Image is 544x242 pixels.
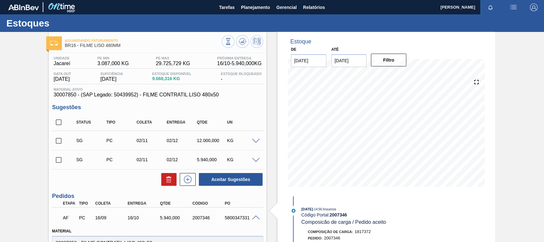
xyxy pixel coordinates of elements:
div: Aceitar Sugestões [196,172,263,186]
span: Suficiência [100,72,123,76]
input: dd/mm/yyyy [291,54,326,67]
div: 16/09/2025 [94,215,130,220]
div: Pedido de Compra [105,157,138,162]
span: PE MAX [156,56,190,60]
span: Tarefas [219,4,235,11]
span: Composicão de carga / Pedido aceito [301,219,386,225]
div: Status [75,120,108,125]
span: Material ativo [54,87,262,91]
div: Coleta [94,201,130,206]
label: De [291,47,296,52]
span: Jacareí [54,61,70,66]
div: Nova sugestão [177,173,196,186]
div: Tipo [105,120,138,125]
span: 30007850 - (SAP Legado: 50439952) - FILME CONTRATIL LISO 480x50 [54,92,262,98]
img: Ícone [50,41,58,46]
div: 12.000,000 [195,138,228,143]
div: 02/11/2025 [135,138,168,143]
span: [DATE] [100,76,123,82]
span: 16/10 - 5.940,000 KG [217,61,262,66]
span: Estoque Disponível [152,72,191,76]
span: 29.725,729 KG [156,61,190,66]
strong: 2007346 [330,212,347,217]
span: [DATE] [54,76,71,82]
span: Composição de Carga : [308,230,353,234]
span: PE MIN [97,56,129,60]
div: KG [225,157,258,162]
span: - 14:56 [313,208,322,211]
span: 9.668,316 KG [152,76,191,81]
button: Atualizar Gráfico [236,35,249,48]
span: 2007346 [324,236,340,240]
div: 5.940,000 [158,215,194,220]
div: Tipo [77,201,94,206]
div: Pedido de Compra [105,138,138,143]
img: atual [292,209,295,213]
div: Sugestão Criada [75,138,108,143]
div: Código [191,201,227,206]
button: Programar Estoque [250,35,263,48]
div: 16/10/2025 [126,215,162,220]
div: Qtde [195,120,228,125]
label: Material [52,229,71,233]
div: Sugestão Criada [75,157,108,162]
div: 5.940,000 [195,157,228,162]
div: Pedido de Compra [77,215,94,220]
div: Coleta [135,120,168,125]
span: 3.087,000 KG [97,61,129,66]
span: Planejamento [241,4,270,11]
div: Qtde [158,201,194,206]
p: AF [63,215,76,220]
div: 2007346 [191,215,227,220]
span: [DATE] [301,207,313,211]
span: Aguardando Faturamento [65,39,222,42]
span: Data out [54,72,71,76]
button: Filtro [371,54,406,66]
span: Gerencial [276,4,297,11]
div: Entrega [126,201,162,206]
div: 02/11/2025 [135,157,168,162]
span: Estoque Bloqueado [221,72,262,76]
span: BR16 - FILME LISO 480MM [65,43,222,48]
div: PO [223,201,259,206]
div: Código Portal: [301,212,453,217]
button: Notificações [480,3,501,12]
span: Próxima Entrega [217,56,262,60]
span: : Insumos [322,207,336,211]
img: Logout [530,4,538,11]
img: userActions [510,4,517,11]
div: Excluir Sugestões [158,173,177,186]
div: - [219,72,263,82]
button: Visão Geral dos Estoques [222,35,235,48]
div: Etapa [61,201,78,206]
input: dd/mm/yyyy [331,54,367,67]
span: Relatórios [303,4,325,11]
div: Aguardando Faturamento [61,211,78,225]
label: Até [331,47,339,52]
div: 02/12/2025 [165,138,198,143]
div: Entrega [165,120,198,125]
span: 1817372 [355,229,371,234]
img: TNhmsLtSVTkK8tSr43FrP2fwEKptu5GPRR3wAAAABJRU5ErkJggg== [8,4,39,10]
h3: Pedidos [52,193,263,200]
div: 5800347331 [223,215,259,220]
div: Estoque [290,38,311,45]
h1: Estoques [6,19,120,27]
div: UN [225,120,258,125]
h3: Sugestões [52,104,263,111]
span: Pedido : [308,236,323,240]
div: KG [225,138,258,143]
div: 02/12/2025 [165,157,198,162]
span: Unidade [54,56,70,60]
button: Aceitar Sugestões [199,173,263,186]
